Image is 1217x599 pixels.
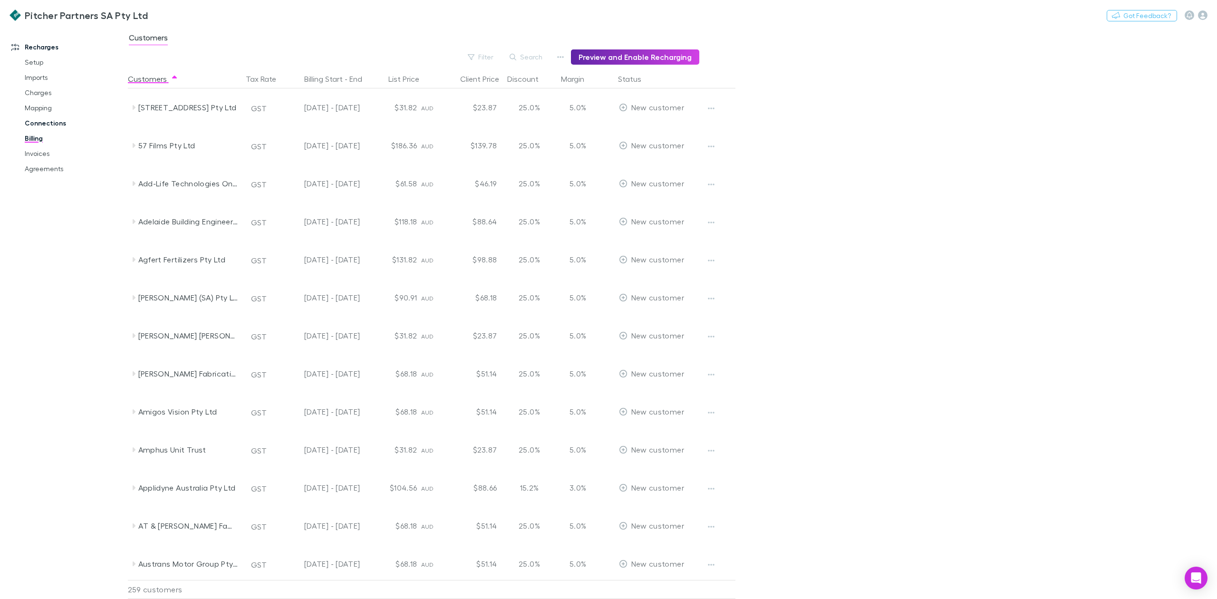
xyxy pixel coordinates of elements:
[562,482,587,493] p: 3.0%
[562,140,587,151] p: 5.0%
[128,126,740,164] div: 57 Films Pty LtdGST[DATE] - [DATE]$186.36AUD$139.7825.0%5.0%EditNew customer
[138,88,239,126] div: [STREET_ADDRESS] Pty Ltd
[501,431,558,469] div: 25.0%
[364,507,421,545] div: $68.18
[444,393,501,431] div: $51.14
[304,69,374,88] button: Billing Start - End
[138,545,239,583] div: Austrans Motor Group Pty Ltd
[631,255,684,264] span: New customer
[247,405,271,420] button: GST
[631,331,684,340] span: New customer
[421,181,434,188] span: AUD
[501,317,558,355] div: 25.0%
[631,369,684,378] span: New customer
[138,393,239,431] div: Amigos Vision Pty Ltd
[562,216,587,227] p: 5.0%
[247,139,271,154] button: GST
[631,103,684,112] span: New customer
[421,485,434,492] span: AUD
[460,69,511,88] button: Client Price
[444,164,501,203] div: $46.19
[138,317,239,355] div: [PERSON_NAME] [PERSON_NAME] Testamentary Trust
[444,88,501,126] div: $23.87
[444,126,501,164] div: $139.78
[501,203,558,241] div: 25.0%
[463,51,499,63] button: Filter
[444,355,501,393] div: $51.14
[128,241,740,279] div: Agfert Fertilizers Pty LtdGST[DATE] - [DATE]$131.82AUD$98.8825.0%5.0%EditNew customer
[444,279,501,317] div: $68.18
[421,409,434,416] span: AUD
[501,355,558,393] div: 25.0%
[128,203,740,241] div: Adelaide Building Engineering Group Pty LtdGST[DATE] - [DATE]$118.18AUD$88.6425.0%5.0%EditNew cus...
[364,203,421,241] div: $118.18
[282,431,360,469] div: [DATE] - [DATE]
[364,164,421,203] div: $61.58
[282,88,360,126] div: [DATE] - [DATE]
[631,407,684,416] span: New customer
[15,70,135,85] a: Imports
[138,203,239,241] div: Adelaide Building Engineering Group Pty Ltd
[562,368,587,379] p: 5.0%
[282,355,360,393] div: [DATE] - [DATE]
[128,279,740,317] div: [PERSON_NAME] (SA) Pty LtdGST[DATE] - [DATE]$90.91AUD$68.1825.0%5.0%EditNew customer
[364,393,421,431] div: $68.18
[15,55,135,70] a: Setup
[505,51,548,63] button: Search
[246,69,288,88] div: Tax Rate
[562,102,587,113] p: 5.0%
[282,164,360,203] div: [DATE] - [DATE]
[501,469,558,507] div: 15.2%
[571,49,699,65] button: Preview and Enable Recharging
[631,559,684,568] span: New customer
[388,69,431,88] div: List Price
[4,4,154,27] a: Pitcher Partners SA Pty Ltd
[501,164,558,203] div: 25.0%
[247,177,271,192] button: GST
[501,88,558,126] div: 25.0%
[562,520,587,531] p: 5.0%
[631,445,684,454] span: New customer
[247,253,271,268] button: GST
[128,355,740,393] div: [PERSON_NAME] Fabrication Pty LtdGST[DATE] - [DATE]$68.18AUD$51.1425.0%5.0%EditNew customer
[561,69,596,88] div: Margin
[15,116,135,131] a: Connections
[282,279,360,317] div: [DATE] - [DATE]
[364,241,421,279] div: $131.82
[15,146,135,161] a: Invoices
[138,164,239,203] div: Add-Life Technologies One Pty Ltd
[138,469,239,507] div: Applidyne Australia Pty Ltd
[2,39,135,55] a: Recharges
[247,519,271,534] button: GST
[364,469,421,507] div: $104.56
[631,217,684,226] span: New customer
[618,69,653,88] button: Status
[247,329,271,344] button: GST
[247,557,271,572] button: GST
[507,69,550,88] button: Discount
[282,545,360,583] div: [DATE] - [DATE]
[444,469,501,507] div: $88.66
[631,521,684,530] span: New customer
[1185,567,1207,589] div: Open Intercom Messenger
[501,279,558,317] div: 25.0%
[364,355,421,393] div: $68.18
[444,317,501,355] div: $23.87
[421,561,434,568] span: AUD
[501,126,558,164] div: 25.0%
[501,241,558,279] div: 25.0%
[128,431,740,469] div: Amphus Unit TrustGST[DATE] - [DATE]$31.82AUD$23.8725.0%5.0%EditNew customer
[247,215,271,230] button: GST
[128,317,740,355] div: [PERSON_NAME] [PERSON_NAME] Testamentary TrustGST[DATE] - [DATE]$31.82AUD$23.8725.0%5.0%EditNew c...
[128,69,178,88] button: Customers
[631,179,684,188] span: New customer
[282,393,360,431] div: [DATE] - [DATE]
[444,241,501,279] div: $98.88
[128,164,740,203] div: Add-Life Technologies One Pty LtdGST[DATE] - [DATE]$61.58AUD$46.1925.0%5.0%EditNew customer
[247,101,271,116] button: GST
[562,444,587,455] p: 5.0%
[247,481,271,496] button: GST
[562,292,587,303] p: 5.0%
[128,393,740,431] div: Amigos Vision Pty LtdGST[DATE] - [DATE]$68.18AUD$51.1425.0%5.0%EditNew customer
